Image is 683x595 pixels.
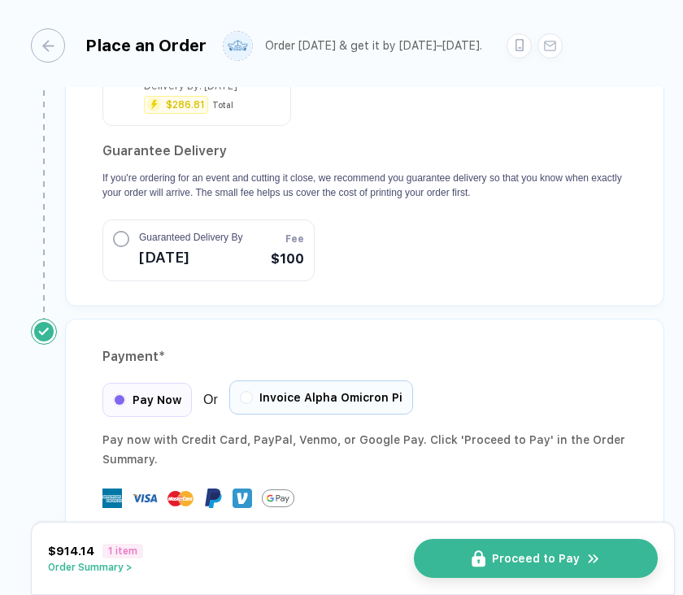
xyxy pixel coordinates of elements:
button: iconProceed to Payicon [414,539,658,578]
div: Total [212,100,233,110]
img: icon [586,551,601,567]
img: Paypal [203,489,223,508]
div: Place an Order [85,36,207,55]
span: Proceed to Pay [492,552,580,565]
img: visa [132,485,158,511]
div: $286.81 [166,100,205,110]
div: Pay now with Credit Card, PayPal , Venmo , or Google Pay. Click 'Proceed to Pay' in the Order Sum... [102,430,627,469]
img: Venmo [233,489,252,508]
div: Pay Now [102,383,192,417]
button: Guaranteed Delivery By[DATE]Fee$100 [102,219,315,281]
span: 1 item [102,544,143,558]
div: Or [102,383,413,417]
p: If you're ordering for an event and cutting it close, we recommend you guarantee delivery so that... [102,171,627,200]
span: $100 [271,250,304,269]
span: Invoice Alpha Omicron Pi [259,391,402,404]
span: Fee [285,232,304,246]
span: Guaranteed Delivery By [139,230,242,245]
div: Payment [102,344,627,370]
img: user profile [224,32,252,60]
button: Order Summary > [48,562,143,573]
span: [DATE] [139,245,242,271]
img: master-card [167,485,194,511]
img: icon [472,550,485,567]
div: Order [DATE] & get it by [DATE]–[DATE]. [265,39,482,53]
span: Pay Now [133,393,181,406]
span: $914.14 [48,545,94,558]
div: Invoice Alpha Omicron Pi [229,380,413,415]
img: express [102,489,122,508]
div: 5 Days Fresh Prints FlashDelivery By: [DATE]$286.81Total [115,62,278,113]
h2: Guarantee Delivery [102,138,627,164]
img: GPay [262,482,294,515]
